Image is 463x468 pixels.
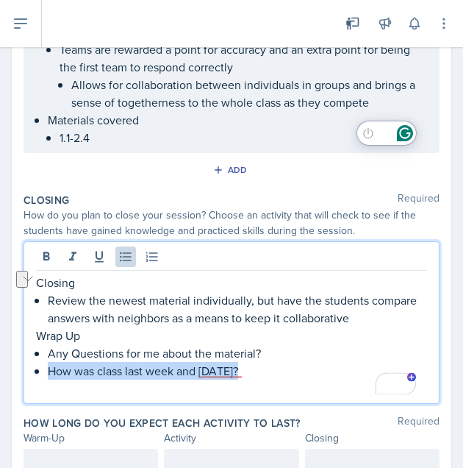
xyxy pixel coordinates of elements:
[24,208,439,238] div: How do you plan to close your session? Choose an activity that will check to see if the students ...
[71,76,427,111] p: Allows for collaboration between individuals in groups and brings a sense of togetherness to the ...
[48,111,427,129] p: Materials covered
[398,416,439,430] span: Required
[36,274,427,397] div: To enrich screen reader interactions, please activate Accessibility in Grammarly extension settings
[24,430,158,446] div: Warm-Up
[216,164,248,176] div: Add
[208,159,256,181] button: Add
[305,430,439,446] div: Closing
[60,129,427,146] p: 1.1-2.4
[48,291,427,327] p: Review the newest material individually, but have the students compare answers with neighbors as ...
[48,362,427,380] p: How was class last week and [DATE]?
[24,416,301,430] label: How long do you expect each activity to last?
[60,40,427,76] p: Teams are rewarded a point for accuracy and an extra point for being the first team to respond co...
[398,193,439,208] span: Required
[36,274,427,291] p: Closing
[48,344,427,362] p: Any Questions for me about the material?
[24,193,69,208] label: Closing
[164,430,298,446] div: Activity
[36,327,427,344] p: Wrap Up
